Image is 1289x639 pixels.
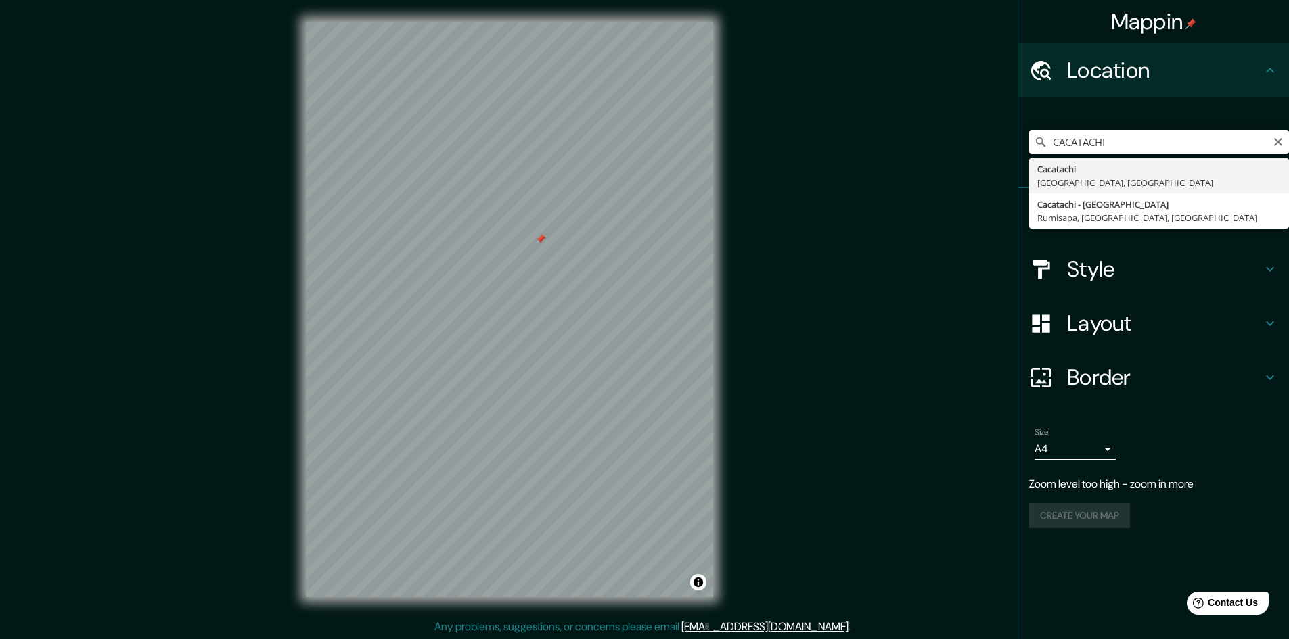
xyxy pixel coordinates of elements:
[1037,197,1281,211] div: Cacatachi - [GEOGRAPHIC_DATA]
[1185,18,1196,29] img: pin-icon.png
[1067,202,1262,229] h4: Pins
[690,574,706,590] button: Toggle attribution
[1018,43,1289,97] div: Location
[1067,57,1262,84] h4: Location
[853,619,855,635] div: .
[1067,310,1262,337] h4: Layout
[1035,427,1049,438] label: Size
[1037,176,1281,189] div: [GEOGRAPHIC_DATA], [GEOGRAPHIC_DATA]
[1018,296,1289,350] div: Layout
[1169,586,1274,624] iframe: Help widget launcher
[1018,188,1289,242] div: Pins
[1037,162,1281,176] div: Cacatachi
[1111,8,1197,35] h4: Mappin
[1067,256,1262,283] h4: Style
[1029,476,1278,492] p: Zoom level too high - zoom in more
[306,22,713,597] canvas: Map
[851,619,853,635] div: .
[1018,350,1289,404] div: Border
[434,619,851,635] p: Any problems, suggestions, or concerns please email .
[1035,438,1116,460] div: A4
[1029,130,1289,154] input: Pick your city or area
[1273,135,1284,147] button: Clear
[1067,364,1262,391] h4: Border
[1037,211,1281,224] div: Rumisapa, [GEOGRAPHIC_DATA], [GEOGRAPHIC_DATA]
[1018,242,1289,296] div: Style
[681,619,849,634] a: [EMAIL_ADDRESS][DOMAIN_NAME]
